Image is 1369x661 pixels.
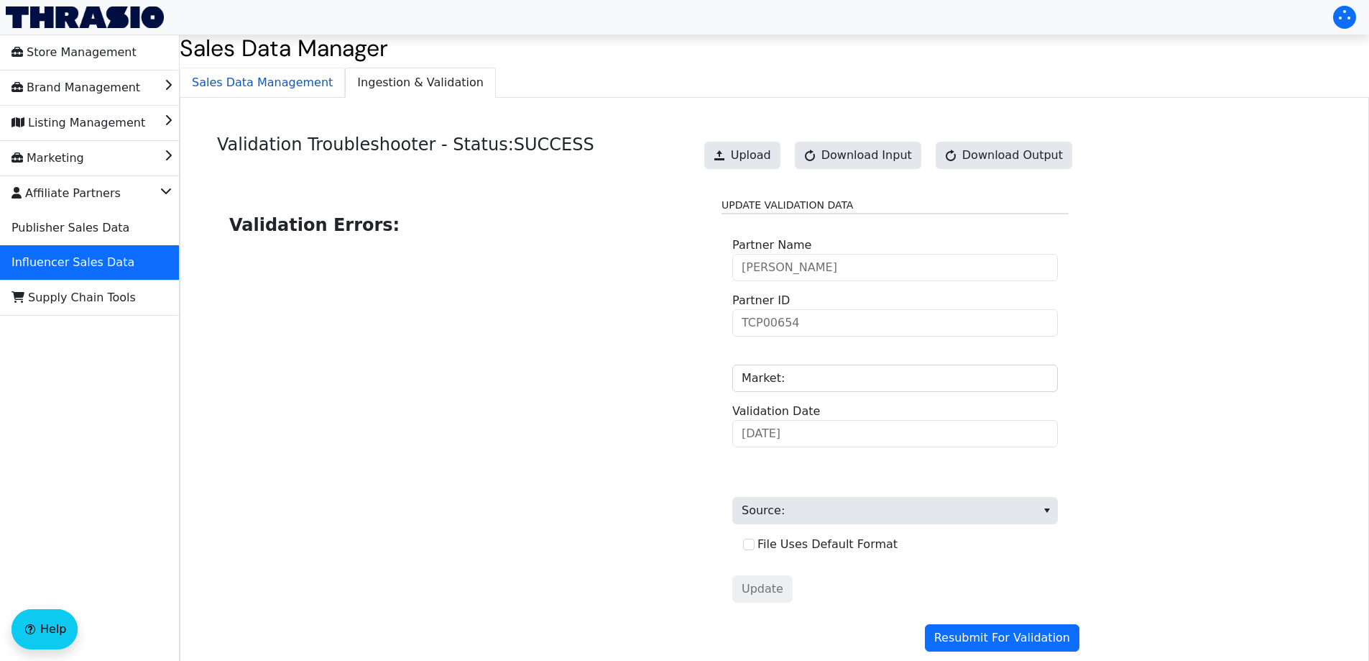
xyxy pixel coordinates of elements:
[180,68,344,97] span: Sales Data Management
[40,621,66,638] span: Help
[11,111,145,135] span: Listing Management
[346,68,495,97] span: Ingestion & Validation
[11,147,84,170] span: Marketing
[11,216,129,240] span: Publisher Sales Data
[731,147,771,164] span: Upload
[217,135,594,181] h4: Validation Troubleshooter - Status: SUCCESS
[229,212,699,238] h2: Validation Errors:
[6,6,164,28] img: Thrasio Logo
[11,182,121,205] span: Affiliate Partners
[704,142,780,169] button: Upload
[180,35,1369,62] h2: Sales Data Manager
[1036,498,1057,524] button: select
[11,41,137,64] span: Store Management
[936,142,1072,169] button: Download Output
[962,147,1063,164] span: Download Output
[925,624,1079,652] button: Resubmit For Validation
[757,537,898,551] label: File Uses Default Format
[732,237,811,254] label: Partner Name
[732,403,820,420] label: Validation Date
[821,147,912,164] span: Download Input
[11,286,136,309] span: Supply Chain Tools
[11,76,140,99] span: Brand Management
[732,292,790,309] label: Partner ID
[11,251,134,274] span: Influencer Sales Data
[795,142,921,169] button: Download Input
[722,198,1069,214] legend: Update Validation Data
[934,629,1070,647] span: Resubmit For Validation
[732,497,1058,524] span: Source:
[11,609,78,649] button: Help floatingactionbutton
